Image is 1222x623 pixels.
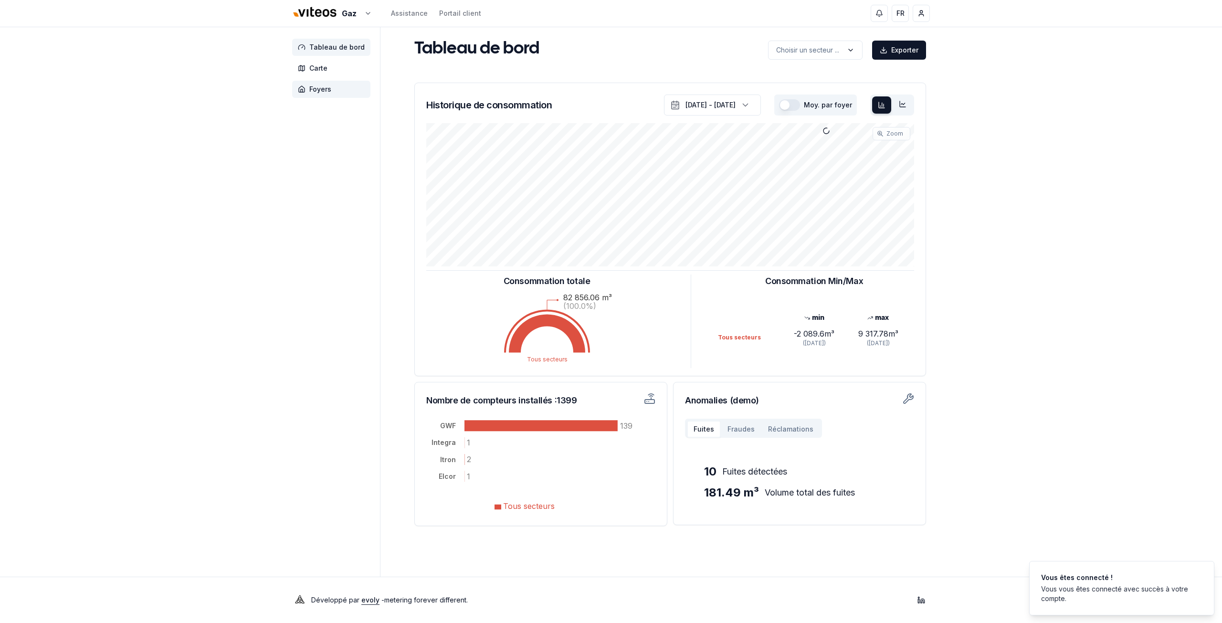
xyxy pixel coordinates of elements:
a: Carte [292,60,374,77]
div: ([DATE]) [782,339,846,347]
button: Gaz [292,3,372,24]
img: Evoly Logo [292,592,307,608]
span: 10 [704,464,716,479]
h3: Historique de consommation [426,98,552,112]
text: (100.0%) [563,301,596,311]
span: Zoom [886,130,903,137]
span: Foyers [309,84,331,94]
div: [DATE] - [DATE] [685,100,736,110]
h3: Nombre de compteurs installés : 1399 [426,394,596,407]
a: Foyers [292,81,374,98]
div: min [782,313,846,322]
span: Tableau de bord [309,42,365,52]
button: label [768,41,863,60]
span: Volume total des fuites [765,486,855,499]
text: 82 856.06 m³ [563,293,612,302]
p: Choisir un secteur ... [776,45,839,55]
button: [DATE] - [DATE] [664,95,761,116]
span: Gaz [342,8,357,19]
button: Réclamations [761,421,820,438]
h3: Consommation totale [504,275,590,288]
span: Carte [309,63,327,73]
tspan: Integra [432,438,456,446]
span: FR [896,9,905,18]
a: Portail client [439,9,481,18]
div: Vous êtes connecté ! [1041,573,1199,582]
label: Moy. par foyer [804,102,852,108]
h3: Consommation Min/Max [765,275,863,288]
tspan: 1 [467,438,470,447]
tspan: Itron [440,455,456,464]
img: Viteos - Gaz Logo [292,1,338,24]
a: evoly [361,596,379,604]
h1: Tableau de bord [414,40,539,59]
tspan: Elcor [439,472,456,480]
div: max [846,313,910,322]
button: Fraudes [721,421,761,438]
div: -2 089.6 m³ [782,328,846,339]
tspan: 1395 [620,421,637,431]
span: 181.49 m³ [704,485,759,500]
div: 9 317.78 m³ [846,328,910,339]
button: Fuites [687,421,721,438]
tspan: 1 [467,472,470,481]
button: FR [892,5,909,22]
button: Exporter [872,41,926,60]
p: Développé par - metering forever different . [311,593,468,607]
div: Vous vous êtes connecté avec succès à votre compte. [1041,584,1199,603]
a: Tableau de bord [292,39,374,56]
tspan: 2 [467,454,471,464]
div: ([DATE]) [846,339,910,347]
span: Fuites détectées [722,465,787,478]
a: Assistance [391,9,428,18]
h3: Anomalies (demo) [685,394,914,407]
div: Tous secteurs [718,334,782,341]
tspan: GWF [440,422,456,430]
span: Tous secteurs [503,501,555,511]
text: Tous secteurs [527,356,567,363]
